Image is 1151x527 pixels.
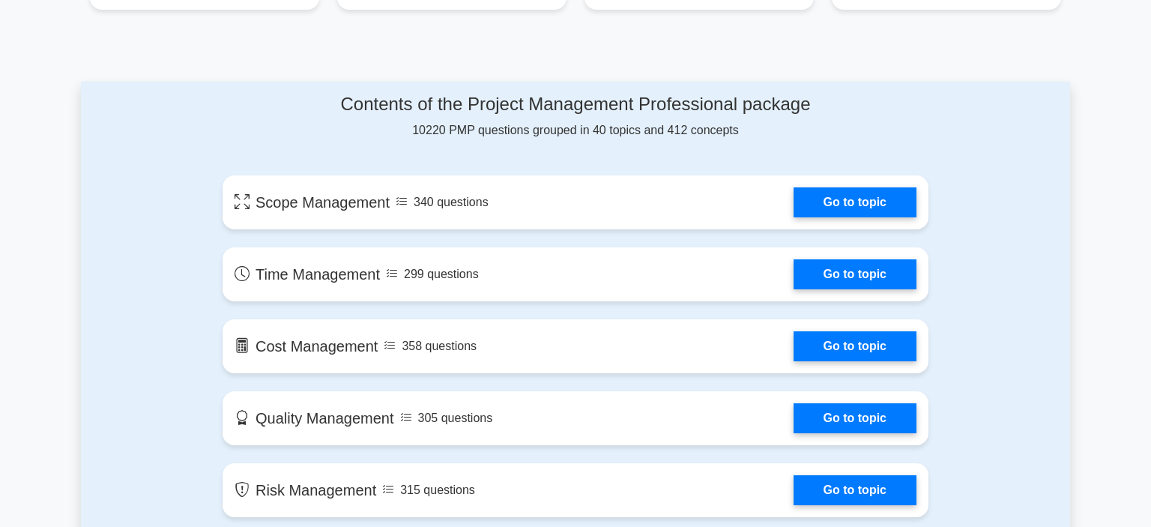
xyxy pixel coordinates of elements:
[223,94,928,115] h4: Contents of the Project Management Professional package
[794,475,916,505] a: Go to topic
[794,259,916,289] a: Go to topic
[223,94,928,139] div: 10220 PMP questions grouped in 40 topics and 412 concepts
[794,187,916,217] a: Go to topic
[794,331,916,361] a: Go to topic
[794,403,916,433] a: Go to topic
